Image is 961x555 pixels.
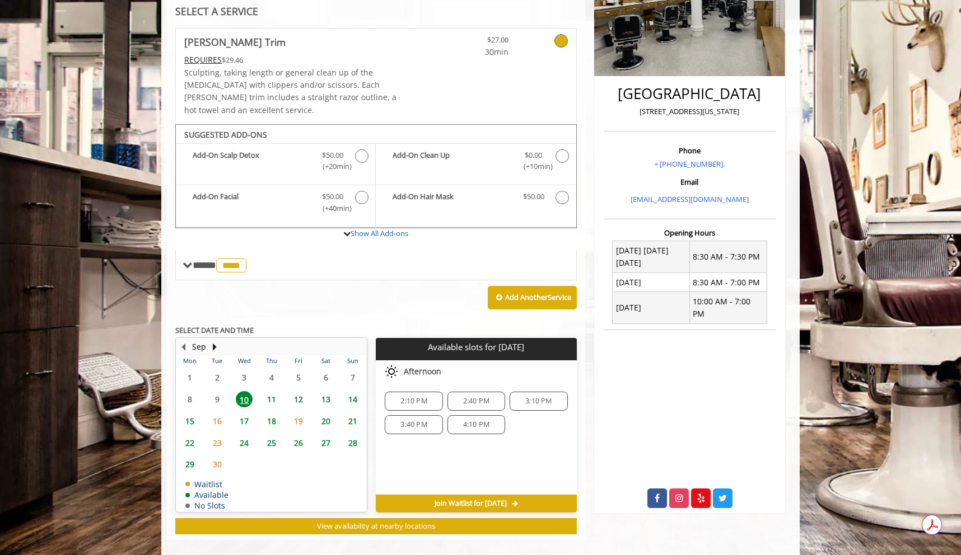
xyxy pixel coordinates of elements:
[209,435,226,451] span: 23
[339,432,367,454] td: Select day28
[316,161,349,172] span: (+20min )
[344,413,361,429] span: 21
[689,241,767,273] td: 8:30 AM - 7:30 PM
[322,191,343,203] span: $50.00
[312,432,339,454] td: Select day27
[381,149,570,176] label: Add-On Clean Up
[435,499,507,508] span: Join Waitlist for [DATE]
[613,241,690,273] td: [DATE] [DATE] [DATE]
[193,149,311,173] b: Add-On Scalp Detox
[258,432,284,454] td: Select day25
[203,453,230,475] td: Select day30
[209,456,226,472] span: 30
[263,435,280,451] span: 25
[385,415,442,434] div: 3:40 PM
[185,501,228,510] td: No Slots
[175,124,577,228] div: Beard Trim Add-onS
[523,191,544,203] span: $50.00
[463,397,489,406] span: 2:40 PM
[404,367,441,376] span: Afternoon
[181,149,370,176] label: Add-On Scalp Detox
[517,161,550,172] span: (+10min )
[181,413,198,429] span: 15
[184,129,267,140] b: SUGGESTED ADD-ONS
[393,149,511,173] b: Add-On Clean Up
[312,388,339,410] td: Select day13
[176,355,203,366] th: Mon
[505,292,571,302] b: Add Another Service
[312,355,339,366] th: Sat
[209,413,226,429] span: 16
[613,292,690,324] td: [DATE]
[290,391,307,407] span: 12
[318,435,334,451] span: 27
[442,29,509,58] a: $27.00
[236,413,253,429] span: 17
[290,413,307,429] span: 19
[175,325,254,335] b: SELECT DATE AND TIME
[181,456,198,472] span: 29
[185,491,228,499] td: Available
[176,410,203,432] td: Select day15
[181,435,198,451] span: 22
[607,147,773,154] h3: Phone
[184,54,409,66] div: $29.46
[393,191,511,204] b: Add-On Hair Mask
[442,46,509,58] span: 30min
[447,392,505,411] div: 2:40 PM
[463,420,489,429] span: 4:10 PM
[318,413,334,429] span: 20
[231,388,258,410] td: Select day10
[184,54,222,65] span: This service needs some Advance to be paid before we block your appointment
[236,391,253,407] span: 10
[339,355,367,366] th: Sun
[179,341,188,353] button: Previous Month
[176,453,203,475] td: Select day29
[316,203,349,214] span: (+40min )
[231,355,258,366] th: Wed
[258,355,284,366] th: Thu
[317,521,435,531] span: View availability at nearby locations
[613,273,690,292] td: [DATE]
[510,392,567,411] div: 3:10 PM
[210,341,219,353] button: Next Month
[631,194,749,204] a: [EMAIL_ADDRESS][DOMAIN_NAME]
[312,410,339,432] td: Select day20
[203,355,230,366] th: Tue
[175,518,577,534] button: View availability at nearby locations
[447,415,505,434] div: 4:10 PM
[203,410,230,432] td: Select day16
[263,391,280,407] span: 11
[339,388,367,410] td: Select day14
[525,397,552,406] span: 3:10 PM
[400,420,427,429] span: 3:40 PM
[385,392,442,411] div: 2:10 PM
[193,191,311,214] b: Add-On Facial
[185,480,228,488] td: Waitlist
[231,432,258,454] td: Select day24
[176,432,203,454] td: Select day22
[400,397,427,406] span: 2:10 PM
[285,432,312,454] td: Select day26
[184,67,409,117] p: Sculpting, taking length or general clean up of the [MEDICAL_DATA] with clippers and/or scissors....
[231,410,258,432] td: Select day17
[339,410,367,432] td: Select day21
[689,292,767,324] td: 10:00 AM - 7:00 PM
[181,191,370,217] label: Add-On Facial
[654,159,725,169] a: + [PHONE_NUMBER].
[285,388,312,410] td: Select day12
[381,191,570,207] label: Add-On Hair Mask
[380,342,572,352] p: Available slots for [DATE]
[192,341,206,353] button: Sep
[689,273,767,292] td: 8:30 AM - 7:00 PM
[258,388,284,410] td: Select day11
[344,435,361,451] span: 28
[203,432,230,454] td: Select day23
[175,6,577,17] div: SELECT A SERVICE
[604,229,776,237] h3: Opening Hours
[385,365,398,378] img: afternoon slots
[607,106,773,117] p: [STREET_ADDRESS][US_STATE]
[351,228,408,238] a: Show All Add-ons
[184,34,286,50] b: [PERSON_NAME] Trim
